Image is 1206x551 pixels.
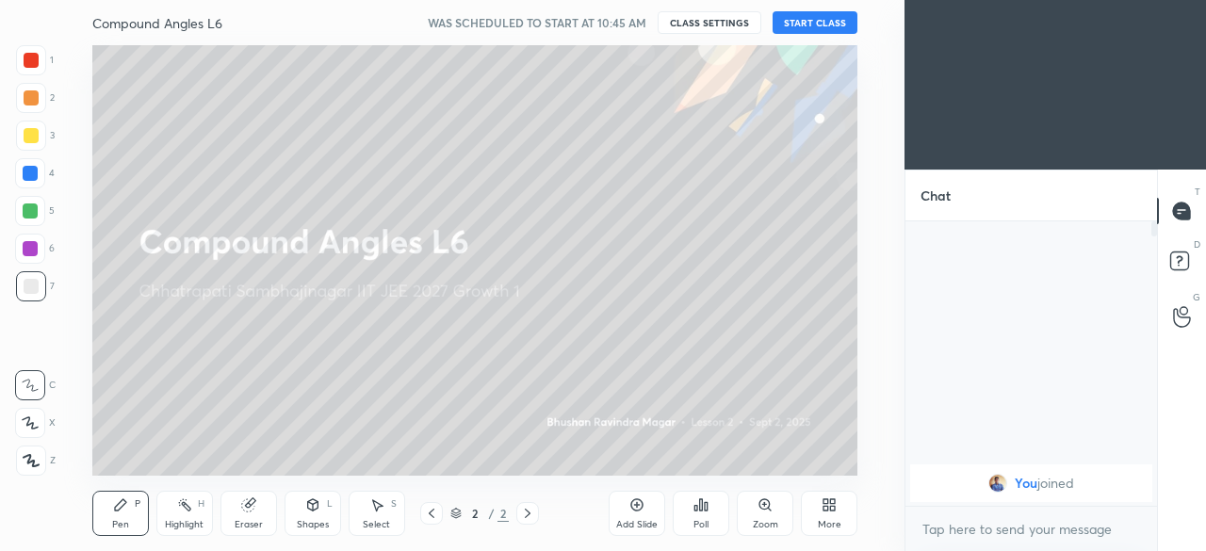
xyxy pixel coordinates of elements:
span: You [1015,476,1037,491]
div: 7 [16,271,55,301]
div: / [488,508,494,519]
div: L [327,499,333,509]
div: More [818,520,841,529]
button: CLASS SETTINGS [658,11,761,34]
div: 5 [15,196,55,226]
div: P [135,499,140,509]
span: joined [1037,476,1074,491]
p: G [1193,290,1200,304]
div: grid [905,461,1157,506]
div: H [198,499,204,509]
div: 2 [497,505,509,522]
div: Pen [112,520,129,529]
img: 3837170fdf774a0a80afabd66fc0582a.jpg [988,474,1007,493]
div: 4 [15,158,55,188]
p: D [1194,237,1200,251]
div: 6 [15,234,55,264]
div: 3 [16,121,55,151]
div: S [391,499,397,509]
div: X [15,408,56,438]
div: Highlight [165,520,204,529]
h5: WAS SCHEDULED TO START AT 10:45 AM [428,14,646,31]
div: Select [363,520,390,529]
div: 2 [16,83,55,113]
div: Z [16,446,56,476]
div: Zoom [753,520,778,529]
h4: Compound Angles L6 [92,14,222,32]
div: Add Slide [616,520,658,529]
div: Eraser [235,520,263,529]
div: 1 [16,45,54,75]
p: Chat [905,170,966,220]
p: T [1195,185,1200,199]
div: Shapes [297,520,329,529]
button: START CLASS [773,11,857,34]
div: C [15,370,56,400]
div: Poll [693,520,709,529]
div: 2 [465,508,484,519]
